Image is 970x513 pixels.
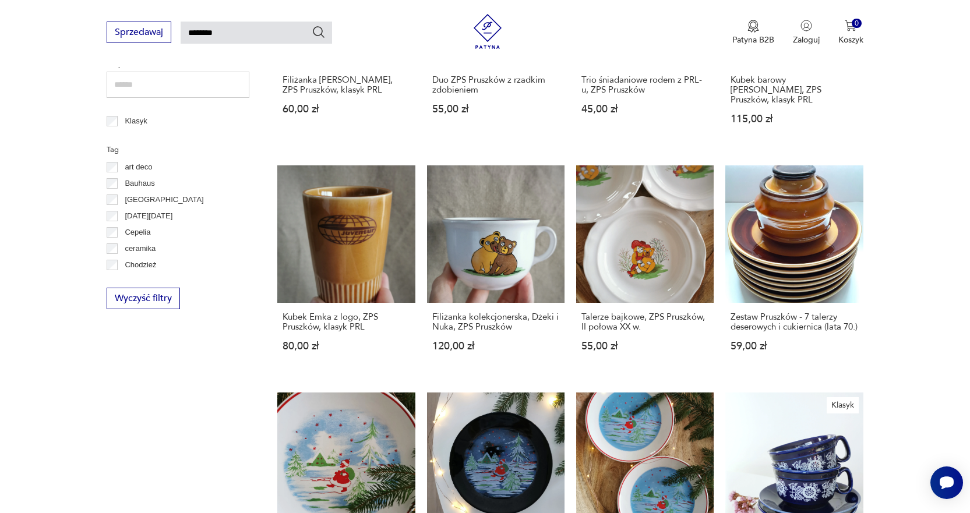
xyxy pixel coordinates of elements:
p: 45,00 zł [581,104,708,114]
button: Wyczyść filtry [107,288,180,309]
p: Koszyk [838,34,863,45]
img: Ikonka użytkownika [800,20,812,31]
h3: Trio śniadaniowe rodem z PRL-u, ZPS Pruszków [581,75,708,95]
h3: Talerze bajkowe, ZPS Pruszków, II połowa XX w. [581,312,708,332]
p: Klasyk [125,115,147,128]
h3: Kubek barowy [PERSON_NAME], ZPS Pruszków, klasyk PRL [731,75,858,105]
a: Ikona medaluPatyna B2B [732,20,774,45]
h3: Filiżanka [PERSON_NAME], ZPS Pruszków, klasyk PRL [283,75,410,95]
button: 0Koszyk [838,20,863,45]
img: Ikona medalu [747,20,759,33]
img: Ikona koszyka [845,20,856,31]
h3: Filiżanka kolekcjonerska, Dżeki i Nuka, ZPS Pruszków [432,312,559,332]
h3: Zestaw Pruszków - 7 talerzy deserowych i cukiernica (lata 70.) [731,312,858,332]
a: Sprzedawaj [107,29,171,37]
p: Tag [107,143,249,156]
p: Cepelia [125,226,150,239]
p: [DATE][DATE] [125,210,172,222]
p: 60,00 zł [283,104,410,114]
p: Patyna B2B [732,34,774,45]
p: Chodzież [125,259,156,271]
p: 55,00 zł [581,341,708,351]
h3: Kubek Emka z logo, ZPS Pruszków, klasyk PRL [283,312,410,332]
p: ceramika [125,242,156,255]
p: 115,00 zł [731,114,858,124]
p: 59,00 zł [731,341,858,351]
p: 120,00 zł [432,341,559,351]
button: Sprzedawaj [107,22,171,43]
a: Zestaw Pruszków - 7 talerzy deserowych i cukiernica (lata 70.)Zestaw Pruszków - 7 talerzy deserow... [725,165,863,374]
button: Zaloguj [793,20,820,45]
p: Bauhaus [125,177,154,190]
button: Patyna B2B [732,20,774,45]
p: 55,00 zł [432,104,559,114]
a: Kubek Emka z logo, ZPS Pruszków, klasyk PRLKubek Emka z logo, ZPS Pruszków, klasyk PRL80,00 zł [277,165,415,374]
button: Szukaj [312,25,326,39]
p: Zaloguj [793,34,820,45]
iframe: Smartsupp widget button [930,466,963,499]
p: art deco [125,161,152,174]
a: Filiżanka kolekcjonerska, Dżeki i Nuka, ZPS PruszkówFiliżanka kolekcjonerska, Dżeki i Nuka, ZPS P... [427,165,565,374]
h3: Duo ZPS Pruszków z rzadkim zdobieniem [432,75,559,95]
p: Ćmielów [125,275,154,288]
p: [GEOGRAPHIC_DATA] [125,193,203,206]
p: 80,00 zł [283,341,410,351]
a: Talerze bajkowe, ZPS Pruszków, II połowa XX w.Talerze bajkowe, ZPS Pruszków, II połowa XX w.55,00 zł [576,165,714,374]
div: 0 [852,19,862,29]
img: Patyna - sklep z meblami i dekoracjami vintage [470,14,505,49]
